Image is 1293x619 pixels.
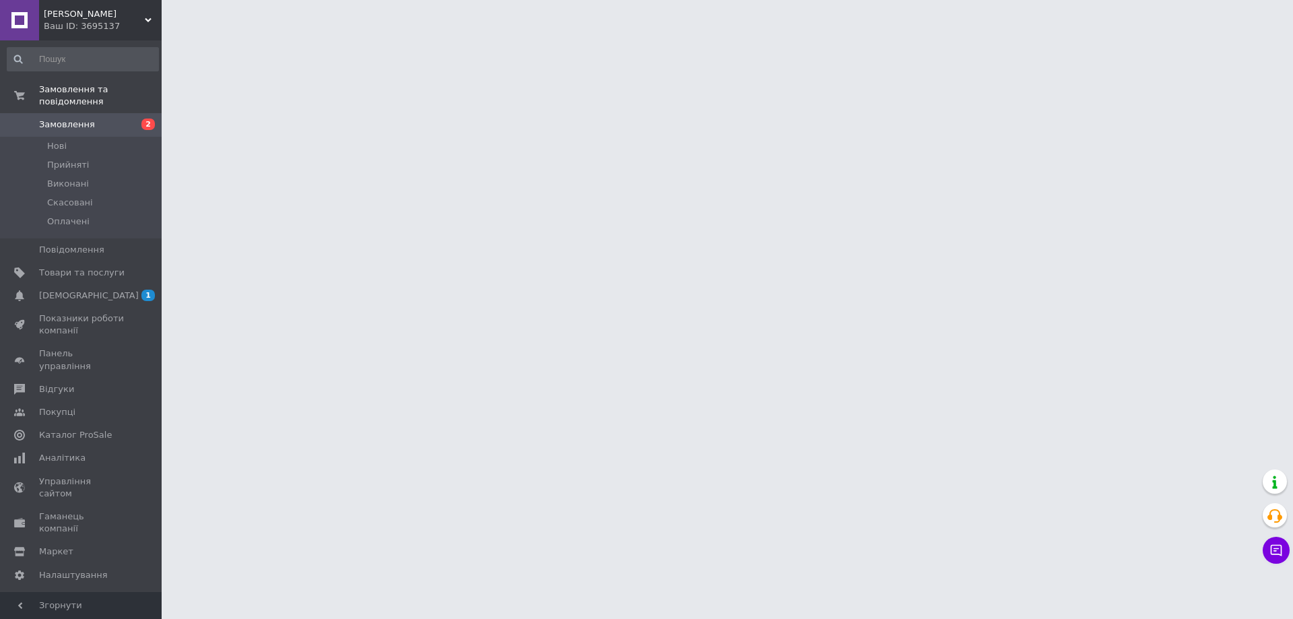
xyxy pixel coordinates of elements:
[44,8,145,20] span: Ірен
[39,429,112,441] span: Каталог ProSale
[141,290,155,301] span: 1
[7,47,159,71] input: Пошук
[39,452,86,464] span: Аналітика
[39,267,125,279] span: Товари та послуги
[44,20,162,32] div: Ваш ID: 3695137
[39,546,73,558] span: Маркет
[39,476,125,500] span: Управління сайтом
[39,244,104,256] span: Повідомлення
[39,383,74,395] span: Відгуки
[39,313,125,337] span: Показники роботи компанії
[39,406,75,418] span: Покупці
[47,197,93,209] span: Скасовані
[39,348,125,372] span: Панель управління
[39,290,139,302] span: [DEMOGRAPHIC_DATA]
[141,119,155,130] span: 2
[47,159,89,171] span: Прийняті
[47,216,90,228] span: Оплачені
[47,178,89,190] span: Виконані
[47,140,67,152] span: Нові
[39,119,95,131] span: Замовлення
[39,569,108,581] span: Налаштування
[1263,537,1290,564] button: Чат з покупцем
[39,84,162,108] span: Замовлення та повідомлення
[39,511,125,535] span: Гаманець компанії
